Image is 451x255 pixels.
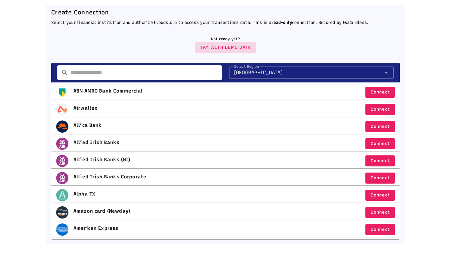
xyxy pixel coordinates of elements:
[370,210,390,215] span: Connect
[73,173,365,181] strong: Allied Irish Banks Corporate
[365,207,395,218] button: Connect
[73,225,365,232] strong: American Express
[46,20,405,58] div: Select your financial institution and authorize Cloudslurp to access your transactions data. This...
[51,36,400,42] div: Not ready yet?
[365,155,395,166] button: Connect
[200,45,251,50] span: Try with Demo Data
[365,104,395,115] button: Connect
[370,158,390,163] span: Connect
[73,87,365,95] strong: ABN AMRO Bank Commercial
[73,122,365,129] strong: Allica Bank
[370,192,390,198] span: Connect
[73,105,365,112] strong: Airwallex
[234,69,283,76] span: [GEOGRAPHIC_DATA]
[272,20,292,25] b: read-only
[365,121,395,132] button: Connect
[365,138,395,149] button: Connect
[370,107,390,112] span: Connect
[370,227,390,232] span: Connect
[370,175,390,181] span: Connect
[370,124,390,129] span: Connect
[73,156,365,163] strong: Allied Irish Banks (NI)
[73,207,365,215] strong: Amazon card (Newday)
[46,5,405,20] div: Create Connection
[195,42,256,53] button: Try with Demo Data
[365,224,395,235] button: Connect
[365,87,395,98] button: Connect
[365,190,395,201] button: Connect
[73,190,365,198] strong: Alpha FX
[370,141,390,146] span: Connect
[370,89,390,95] span: Connect
[73,139,365,146] strong: Allied Irish Banks
[365,173,395,184] button: Connect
